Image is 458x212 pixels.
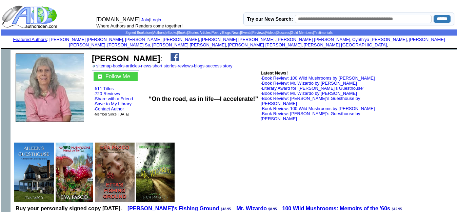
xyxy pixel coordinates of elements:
a: [PERSON_NAME] [PERSON_NAME] [277,37,350,42]
a: short stories [153,63,177,68]
a: Literary Award for '[PERSON_NAME]'s Guesthouse' [262,86,364,91]
span: | | | | | | | | | | | | | | [125,31,333,35]
a: Poetry [212,31,221,35]
a: Events [241,31,252,35]
a: Featured Authors [13,37,47,42]
font: · [261,106,375,111]
b: Latest News! [261,70,288,76]
a: Blogs [222,31,231,35]
font: [DOMAIN_NAME] [96,17,140,22]
a: Articles [200,31,211,35]
font: i [152,43,152,47]
font: Where Authors and Readers come together! [96,23,182,28]
a: Testimonials [314,31,333,35]
font: : [92,54,162,63]
a: [PERSON_NAME] [PERSON_NAME] [152,42,226,47]
a: Contact Author [95,106,124,111]
a: [PERSON_NAME] Su [107,42,150,47]
img: 78955.jpeg [95,143,135,202]
font: · [261,81,357,86]
a: Share with a Friend [95,96,133,101]
font: Member Since: [DATE] [95,112,130,116]
a: Books [178,31,187,35]
font: : [13,37,48,42]
font: · [261,76,375,81]
img: fb.png [171,53,179,61]
a: articles [126,63,140,68]
b: “On the road, as in life—I accelerate!” [148,96,258,102]
font: | [149,17,163,22]
img: 74222.jpg [56,143,93,202]
font: · · · · · · [94,72,138,116]
a: Cynth'ya [PERSON_NAME] [352,37,407,42]
img: a_336699.gif [92,65,95,67]
label: Try our New Search: [247,16,293,22]
a: [PERSON_NAME]'s Fishing Ground [127,206,219,211]
a: Book Review: [PERSON_NAME]'s Guesthouse by [PERSON_NAME] [261,111,360,121]
a: Book Review: 100 Wild Mushrooms by [PERSON_NAME] [262,106,375,111]
font: · [261,111,360,121]
a: 720 Reviews [95,91,120,96]
a: [PERSON_NAME] [PERSON_NAME] [49,37,123,42]
a: success story [206,63,233,68]
a: Stories [188,31,199,35]
a: Book Review: 100 Wild Mushrooms by [PERSON_NAME] [262,76,375,81]
img: shim.gif [228,48,230,49]
a: [PERSON_NAME] [PERSON_NAME] [69,37,445,47]
a: news [141,63,151,68]
a: Mr. Wizardo [236,206,267,211]
img: 80130.jpg [14,143,54,202]
font: · · · · · · · [92,63,233,68]
img: shim.gif [1,50,11,60]
img: logo_ad.gif [2,5,59,29]
font: · [261,91,357,96]
span: $12.95 [392,207,402,211]
a: Reviews [252,31,265,35]
font: · [261,86,363,91]
font: , , , , , , , , , , [49,37,445,47]
a: Follow Me [105,73,130,79]
a: News [232,31,240,35]
a: [PERSON_NAME] [GEOGRAPHIC_DATA] [304,42,387,47]
a: sitemap [96,63,112,68]
a: Save to My Library [95,101,132,106]
img: 76312.jpg [136,143,175,202]
a: 100 Wild Mushrooms: Memoirs of the '60s [282,206,390,211]
font: i [124,38,125,42]
b: Buy your personally signed copy [DATE]. [16,206,122,211]
font: i [106,43,107,47]
a: Success [277,31,290,35]
b: [PERSON_NAME] [92,54,160,63]
a: Join [141,17,149,22]
font: i [227,43,228,47]
a: Book Review: Mr. Wizardo by [PERSON_NAME] [262,81,357,86]
a: [PERSON_NAME] [PERSON_NAME] [228,42,301,47]
font: i [352,38,352,42]
a: Book Review: Mr. Wizardo by [PERSON_NAME] [262,91,357,96]
a: Videos [266,31,276,35]
font: i [388,43,389,47]
span: $18.95 [221,207,231,211]
img: shim.gif [228,49,230,50]
span: $8.95 [268,207,277,211]
a: [PERSON_NAME] [PERSON_NAME] [125,37,199,42]
font: i [200,38,201,42]
iframe: fb:like Facebook Social Plugin [92,129,244,136]
a: blogs [194,63,204,68]
a: [PERSON_NAME] [PERSON_NAME] [201,37,274,42]
img: gc.jpg [98,75,102,79]
img: 65583.jpg [16,54,84,122]
a: Authors [153,31,164,35]
a: Login [151,17,161,22]
a: eBooks [166,31,177,35]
